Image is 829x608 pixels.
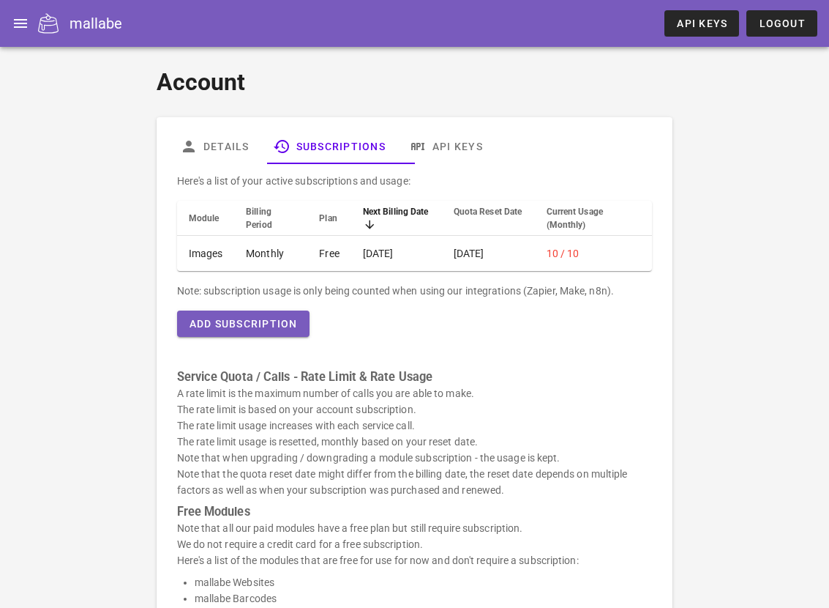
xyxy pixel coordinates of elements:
span: Add Subscription [189,318,298,330]
th: Current Usage (Monthly): Not sorted. Activate to sort ascending. [535,201,653,236]
span: 10 / 10 [547,248,579,259]
h3: Free Modules [177,504,653,520]
iframe: Tidio Chat [629,514,822,582]
span: Billing Period [246,207,272,230]
th: Module [177,201,235,236]
th: Next Billing Date: Sorted descending. Activate to remove sorting. [351,201,442,236]
th: Billing Period [234,201,307,236]
li: mallabe Websites [195,574,653,590]
td: [DATE] [442,236,535,271]
th: Plan [307,201,350,236]
button: Logout [746,10,817,37]
span: Logout [758,18,806,29]
div: Note: subscription usage is only being counted when using our integrations (Zapier, Make, n8n). [177,283,653,299]
p: Note that all our paid modules have a free plan but still require subscription. We do not require... [177,520,653,568]
td: Monthly [234,236,307,271]
span: Next Billing Date [363,207,429,217]
li: mallabe Barcodes [195,590,653,607]
span: Module [189,213,220,223]
a: Details [168,129,261,164]
div: mallabe [70,12,122,34]
span: Plan [319,213,337,223]
span: Quota Reset Date [454,207,522,217]
button: Add Subscription [177,311,310,337]
a: Subscriptions [260,129,397,164]
p: Here's a list of your active subscriptions and usage: [177,173,653,189]
td: Free [307,236,350,271]
h3: Service Quota / Calls - Rate Limit & Rate Usage [177,369,653,385]
a: API Keys [397,129,495,164]
td: Images [177,236,235,271]
span: Current Usage (Monthly) [547,207,603,230]
p: A rate limit is the maximum number of calls you are able to make. The rate limit is based on your... [177,385,653,498]
span: API Keys [676,18,727,29]
td: [DATE] [351,236,442,271]
a: API Keys [664,10,739,37]
h1: Account [157,64,673,100]
th: Quota Reset Date: Not sorted. Activate to sort ascending. [442,201,535,236]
